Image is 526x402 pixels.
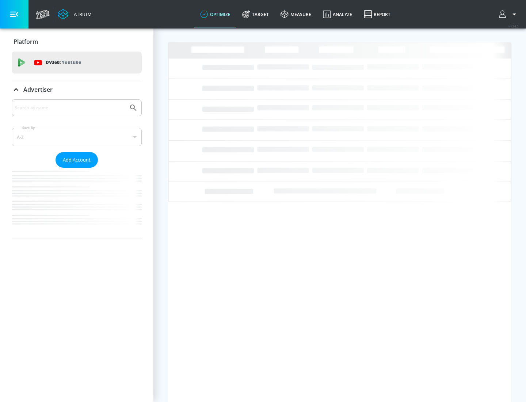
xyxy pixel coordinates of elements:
div: A-Z [12,128,142,146]
span: Add Account [63,156,91,164]
a: Report [358,1,396,27]
input: Search by name [15,103,125,113]
a: measure [275,1,317,27]
p: DV360: [46,58,81,67]
span: v 4.24.0 [508,24,519,28]
a: Analyze [317,1,358,27]
a: optimize [194,1,236,27]
p: Advertiser [23,86,53,94]
a: Atrium [58,9,92,20]
a: Target [236,1,275,27]
nav: list of Advertiser [12,168,142,239]
div: Platform [12,31,142,52]
p: Platform [14,38,38,46]
button: Add Account [56,152,98,168]
div: Advertiser [12,99,142,239]
div: DV360: Youtube [12,52,142,73]
div: Atrium [71,11,92,18]
div: Advertiser [12,79,142,100]
p: Youtube [62,58,81,66]
label: Sort By [21,125,37,130]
